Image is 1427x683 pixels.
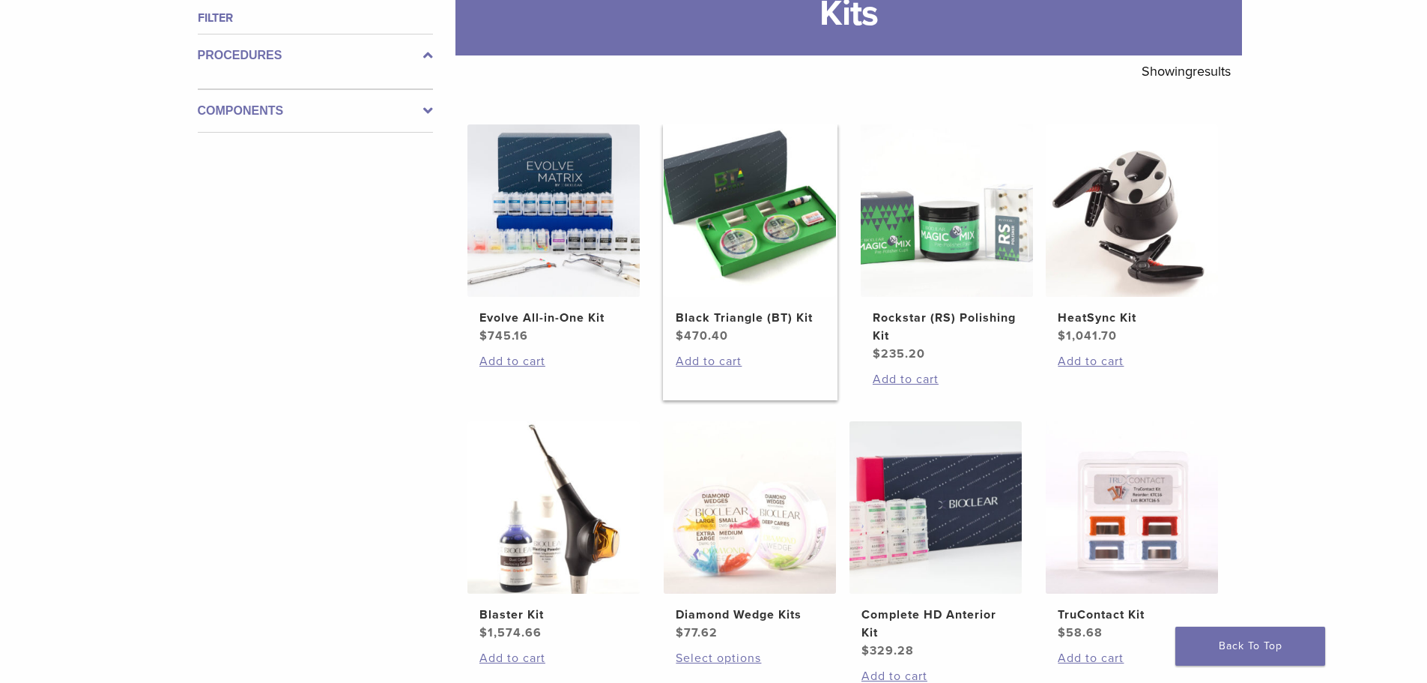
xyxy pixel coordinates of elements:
a: Select options for “Diamond Wedge Kits” [676,649,824,667]
img: Diamond Wedge Kits [664,421,836,594]
a: Add to cart: “Black Triangle (BT) Kit” [676,352,824,370]
img: Black Triangle (BT) Kit [664,124,836,297]
span: $ [1058,328,1066,343]
bdi: 235.20 [873,346,925,361]
h2: Blaster Kit [479,606,628,624]
a: Evolve All-in-One KitEvolve All-in-One Kit $745.16 [467,124,641,345]
h2: Black Triangle (BT) Kit [676,309,824,327]
a: Complete HD Anterior KitComplete HD Anterior Kit $329.28 [849,421,1023,660]
span: $ [479,328,488,343]
h2: Evolve All-in-One Kit [479,309,628,327]
a: Rockstar (RS) Polishing KitRockstar (RS) Polishing Kit $235.20 [860,124,1034,363]
h2: Rockstar (RS) Polishing Kit [873,309,1021,345]
img: Evolve All-in-One Kit [467,124,640,297]
h2: Complete HD Anterior Kit [861,606,1010,642]
span: $ [1058,625,1066,640]
h2: TruContact Kit [1058,606,1206,624]
h2: Diamond Wedge Kits [676,606,824,624]
a: TruContact KitTruContact Kit $58.68 [1045,421,1220,642]
bdi: 329.28 [861,643,914,658]
a: Add to cart: “TruContact Kit” [1058,649,1206,667]
span: $ [873,346,881,361]
img: TruContact Kit [1046,421,1218,594]
p: Showing results [1142,55,1231,87]
img: Rockstar (RS) Polishing Kit [861,124,1033,297]
a: HeatSync KitHeatSync Kit $1,041.70 [1045,124,1220,345]
bdi: 470.40 [676,328,728,343]
h2: HeatSync Kit [1058,309,1206,327]
a: Blaster KitBlaster Kit $1,574.66 [467,421,641,642]
span: $ [676,625,684,640]
bdi: 58.68 [1058,625,1103,640]
a: Black Triangle (BT) KitBlack Triangle (BT) Kit $470.40 [663,124,837,345]
a: Add to cart: “HeatSync Kit” [1058,352,1206,370]
a: Add to cart: “Blaster Kit” [479,649,628,667]
bdi: 1,041.70 [1058,328,1117,343]
img: HeatSync Kit [1046,124,1218,297]
span: $ [479,625,488,640]
label: Components [198,102,433,120]
label: Procedures [198,46,433,64]
a: Add to cart: “Rockstar (RS) Polishing Kit” [873,370,1021,388]
a: Diamond Wedge KitsDiamond Wedge Kits $77.62 [663,421,837,642]
a: Back To Top [1175,627,1325,666]
span: $ [676,328,684,343]
span: $ [861,643,870,658]
img: Complete HD Anterior Kit [849,421,1022,594]
bdi: 1,574.66 [479,625,542,640]
bdi: 745.16 [479,328,528,343]
img: Blaster Kit [467,421,640,594]
bdi: 77.62 [676,625,718,640]
a: Add to cart: “Evolve All-in-One Kit” [479,352,628,370]
h4: Filter [198,9,433,27]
